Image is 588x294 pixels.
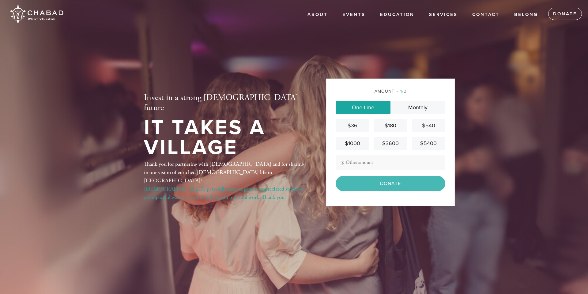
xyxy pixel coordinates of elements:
a: $180 [374,119,407,132]
a: One-time [336,101,390,114]
input: Other amount [336,155,445,170]
a: $36 [336,119,369,132]
a: $1000 [336,137,369,150]
a: Monthly [390,101,445,114]
a: Belong [510,9,543,21]
div: $180 [376,122,405,130]
a: About [303,9,332,21]
div: $5400 [414,139,443,148]
img: Chabad%20West%20Village.png [9,3,64,25]
div: $3600 [376,139,405,148]
div: Amount [336,88,445,95]
a: $3600 [374,137,407,150]
h2: Invest in a strong [DEMOGRAPHIC_DATA] future [144,93,306,113]
a: Contact [468,9,504,21]
a: Events [338,9,370,21]
a: $5400 [412,137,445,150]
a: $540 [412,119,445,132]
div: $540 [414,122,443,130]
span: 1 [400,89,402,94]
h1: It Takes a Village [144,118,306,157]
a: Donate [548,8,582,20]
div: $1000 [338,139,367,148]
div: $36 [338,122,367,130]
a: Services [424,9,462,21]
a: [DEMOGRAPHIC_DATA] gratefully accepts gifts of appreciated stock—an impactful way to support and ... [144,185,302,201]
span: /2 [397,89,406,94]
a: EDUCATION [375,9,419,21]
div: Thank you for partnering with [DEMOGRAPHIC_DATA] and for sharing in our vision of enriched [DEMOG... [144,160,306,201]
